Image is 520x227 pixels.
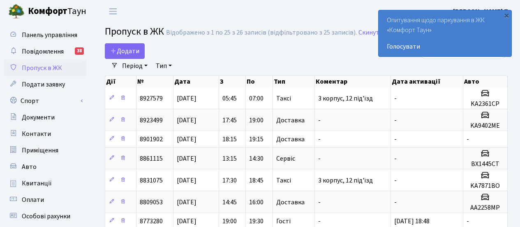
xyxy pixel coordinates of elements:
span: 8861115 [140,154,163,163]
th: Авто [463,76,508,87]
span: 8923499 [140,116,163,125]
span: 19:15 [249,135,263,144]
a: Документи [4,109,86,126]
th: Дії [105,76,136,87]
span: [DATE] 18:48 [394,217,430,226]
span: 8831075 [140,176,163,185]
span: 05:45 [222,94,237,103]
th: № [136,76,173,87]
span: Документи [22,113,55,122]
th: По [246,76,273,87]
span: - [318,217,321,226]
span: 3 корпус, 12 під'їзд [318,176,373,185]
span: 17:30 [222,176,237,185]
span: Сервіс [276,155,295,162]
span: Оплати [22,195,44,204]
th: Тип [273,76,315,87]
span: 8901902 [140,135,163,144]
a: Додати [105,43,145,59]
a: Повідомлення38 [4,43,86,60]
span: Доставка [276,117,305,124]
span: - [467,135,469,144]
span: Таксі [276,177,291,184]
a: Спорт [4,93,86,109]
h5: АА2258МР [467,204,504,212]
div: Опитування щодо паркування в ЖК «Комфорт Таун» [379,10,511,56]
span: 19:00 [249,116,263,125]
h5: BX1445CT [467,160,504,168]
a: Приміщення [4,142,86,159]
h5: KA2361CP [467,100,504,108]
span: [DATE] [177,198,196,207]
span: Авто [22,162,37,171]
a: [PERSON_NAME] П. [453,7,510,16]
span: - [467,217,469,226]
span: [DATE] [177,154,196,163]
span: Доставка [276,199,305,206]
span: - [394,116,397,125]
span: Приміщення [22,146,58,155]
span: Особові рахунки [22,212,70,221]
span: Доставка [276,136,305,143]
a: Скинути [358,29,383,37]
span: Панель управління [22,30,77,40]
b: Комфорт [28,5,67,18]
span: 8927579 [140,94,163,103]
a: Період [119,59,151,73]
span: - [318,116,321,125]
span: Додати [110,47,139,56]
a: Панель управління [4,27,86,43]
a: Тип [153,59,175,73]
h5: KA9402ME [467,122,504,130]
a: Подати заявку [4,76,86,93]
span: [DATE] [177,116,196,125]
th: Дата активації [391,76,463,87]
span: 18:15 [222,135,237,144]
th: З [219,76,246,87]
span: [DATE] [177,135,196,144]
span: 14:30 [249,154,263,163]
span: [DATE] [177,176,196,185]
a: Контакти [4,126,86,142]
span: Пропуск в ЖК [22,63,62,73]
span: - [318,198,321,207]
th: Коментар [315,76,391,87]
span: 13:15 [222,154,237,163]
span: - [394,176,397,185]
a: Особові рахунки [4,208,86,225]
div: Відображено з 1 по 25 з 26 записів (відфільтровано з 25 записів). [166,29,357,37]
a: Пропуск в ЖК [4,60,86,76]
span: Квитанції [22,179,52,188]
a: Квитанції [4,175,86,192]
a: Авто [4,159,86,175]
th: Дата [173,76,219,87]
span: 07:00 [249,94,263,103]
span: Таксі [276,95,291,102]
span: - [394,94,397,103]
span: 8773280 [140,217,163,226]
span: [DATE] [177,217,196,226]
div: × [502,11,511,19]
span: 14:45 [222,198,237,207]
span: Повідомлення [22,47,64,56]
span: Гості [276,218,291,225]
span: 19:30 [249,217,263,226]
a: Голосувати [387,42,503,51]
img: logo.png [8,3,25,20]
div: 38 [75,47,84,55]
span: Таун [28,5,86,19]
span: - [318,135,321,144]
span: - [394,135,397,144]
span: 19:00 [222,217,237,226]
a: Оплати [4,192,86,208]
span: [DATE] [177,94,196,103]
span: - [318,154,321,163]
span: Пропуск в ЖК [105,24,164,39]
h5: KA7871BO [467,182,504,190]
span: - [394,154,397,163]
span: 17:45 [222,116,237,125]
span: 3 корпус, 12 під'їзд [318,94,373,103]
span: 18:45 [249,176,263,185]
button: Переключити навігацію [103,5,123,18]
